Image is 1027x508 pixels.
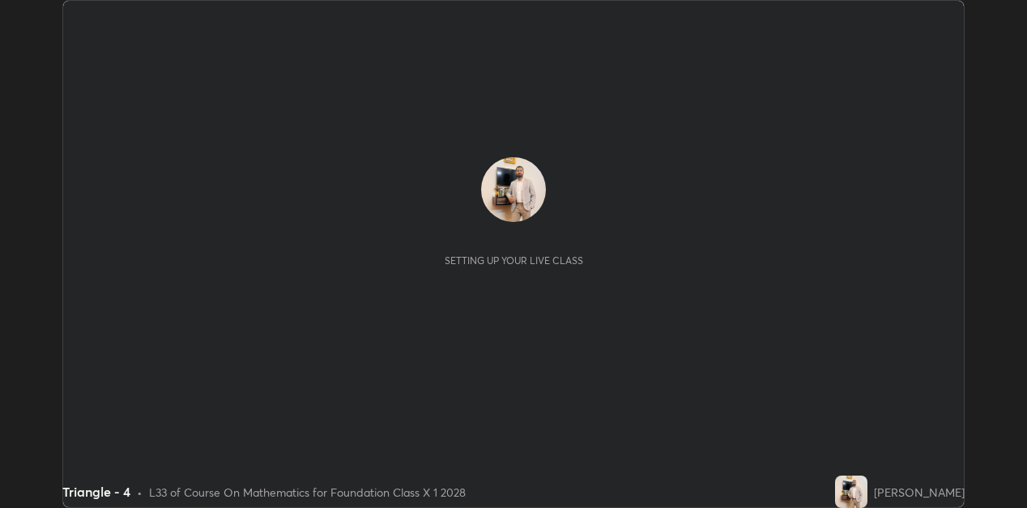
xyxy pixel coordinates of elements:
div: Triangle - 4 [62,482,130,502]
div: Setting up your live class [445,254,583,267]
div: L33 of Course On Mathematics for Foundation Class X 1 2028 [149,484,466,501]
img: 7ccac0405f1f4e87a9e21c6918b405c4.jpg [835,476,867,508]
img: 7ccac0405f1f4e87a9e21c6918b405c4.jpg [481,157,546,222]
div: [PERSON_NAME] [874,484,965,501]
div: • [137,484,143,501]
